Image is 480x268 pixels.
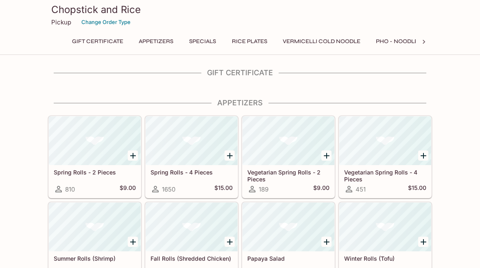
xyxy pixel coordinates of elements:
a: Vegetarian Spring Rolls - 4 Pieces451$15.00 [339,116,432,198]
div: Vegetarian Spring Rolls - 2 Pieces [242,116,334,165]
button: Specials [184,36,221,47]
div: Spring Rolls - 2 Pieces [49,116,141,165]
button: Add Vegetarian Spring Rolls - 2 Pieces [321,150,332,161]
div: Fall Rolls (Shredded Chicken) [146,203,238,251]
span: 189 [259,185,268,193]
button: Pho - Noodle Soup [371,36,440,47]
div: Spring Rolls - 4 Pieces [146,116,238,165]
h5: Fall Rolls (Shredded Chicken) [151,255,233,262]
button: Add Fall Rolls (Shredded Chicken) [225,237,235,247]
button: Add Papaya Salad [321,237,332,247]
button: Vermicelli Cold Noodle [278,36,365,47]
h5: $9.00 [120,184,136,194]
a: Spring Rolls - 4 Pieces1650$15.00 [145,116,238,198]
h5: Vegetarian Spring Rolls - 2 Pieces [247,169,329,182]
span: 1650 [162,185,175,193]
div: Winter Rolls (Tofu) [339,203,431,251]
div: Summer Rolls (Shrimp) [49,203,141,251]
h4: Gift Certificate [48,68,432,77]
button: Add Winter Rolls (Tofu) [418,237,428,247]
div: Papaya Salad [242,203,334,251]
button: Gift Certificate [68,36,128,47]
h4: Appetizers [48,98,432,107]
button: Rice Plates [227,36,272,47]
p: Pickup [51,18,71,26]
span: 810 [65,185,75,193]
h5: Summer Rolls (Shrimp) [54,255,136,262]
button: Add Summer Rolls (Shrimp) [128,237,138,247]
div: Vegetarian Spring Rolls - 4 Pieces [339,116,431,165]
button: Add Spring Rolls - 2 Pieces [128,150,138,161]
h5: Spring Rolls - 4 Pieces [151,169,233,176]
h5: Vegetarian Spring Rolls - 4 Pieces [344,169,426,182]
a: Spring Rolls - 2 Pieces810$9.00 [48,116,141,198]
button: Add Vegetarian Spring Rolls - 4 Pieces [418,150,428,161]
a: Vegetarian Spring Rolls - 2 Pieces189$9.00 [242,116,335,198]
button: Change Order Type [78,16,134,28]
button: Add Spring Rolls - 4 Pieces [225,150,235,161]
h5: Papaya Salad [247,255,329,262]
h5: $15.00 [214,184,233,194]
button: Appetizers [134,36,178,47]
h5: $9.00 [313,184,329,194]
h3: Chopstick and Rice [51,3,429,16]
h5: Winter Rolls (Tofu) [344,255,426,262]
span: 451 [356,185,366,193]
h5: $15.00 [408,184,426,194]
h5: Spring Rolls - 2 Pieces [54,169,136,176]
